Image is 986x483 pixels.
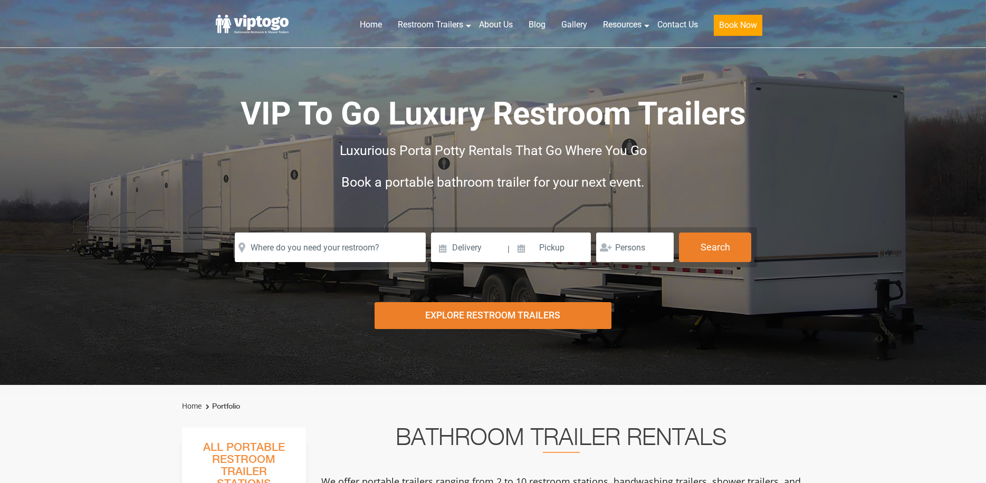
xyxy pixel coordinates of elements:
input: Delivery [431,233,506,262]
a: About Us [471,13,521,36]
li: Portfolio [203,400,240,413]
a: Home [182,402,202,410]
a: Resources [595,13,649,36]
button: Book Now [714,15,762,36]
a: Gallery [553,13,595,36]
button: Search [679,233,751,262]
input: Where do you need your restroom? [235,233,426,262]
h2: Bathroom Trailer Rentals [320,428,802,453]
div: Explore Restroom Trailers [375,302,611,329]
input: Pickup [511,233,591,262]
a: Contact Us [649,13,706,36]
a: Book Now [706,13,770,42]
input: Persons [596,233,674,262]
a: Blog [521,13,553,36]
span: | [508,233,510,266]
span: Book a portable bathroom trailer for your next event. [341,175,645,190]
span: VIP To Go Luxury Restroom Trailers [241,95,746,132]
span: Luxurious Porta Potty Rentals That Go Where You Go [340,143,647,158]
a: Restroom Trailers [390,13,471,36]
a: Home [352,13,390,36]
